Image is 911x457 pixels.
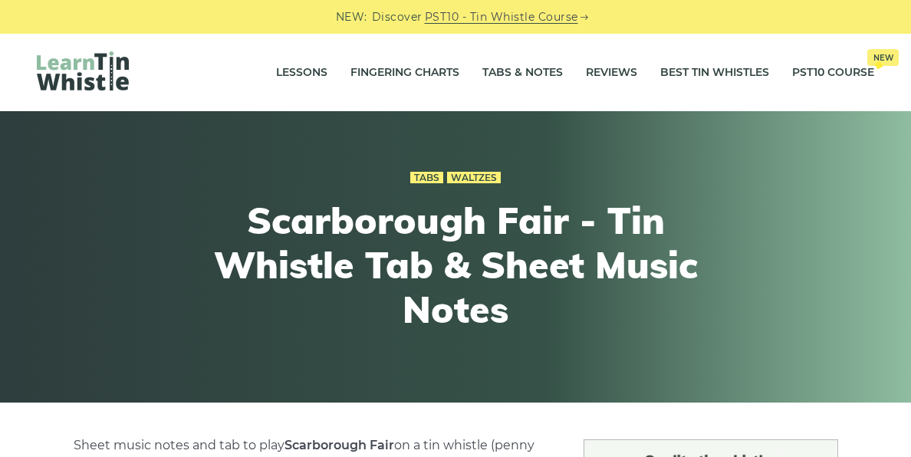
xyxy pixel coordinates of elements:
[284,438,394,452] strong: Scarborough Fair
[37,51,129,90] img: LearnTinWhistle.com
[482,54,563,92] a: Tabs & Notes
[173,199,738,331] h1: Scarborough Fair - Tin Whistle Tab & Sheet Music Notes
[447,172,501,184] a: Waltzes
[792,54,874,92] a: PST10 CourseNew
[410,172,443,184] a: Tabs
[586,54,637,92] a: Reviews
[867,49,899,66] span: New
[350,54,459,92] a: Fingering Charts
[276,54,327,92] a: Lessons
[660,54,769,92] a: Best Tin Whistles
